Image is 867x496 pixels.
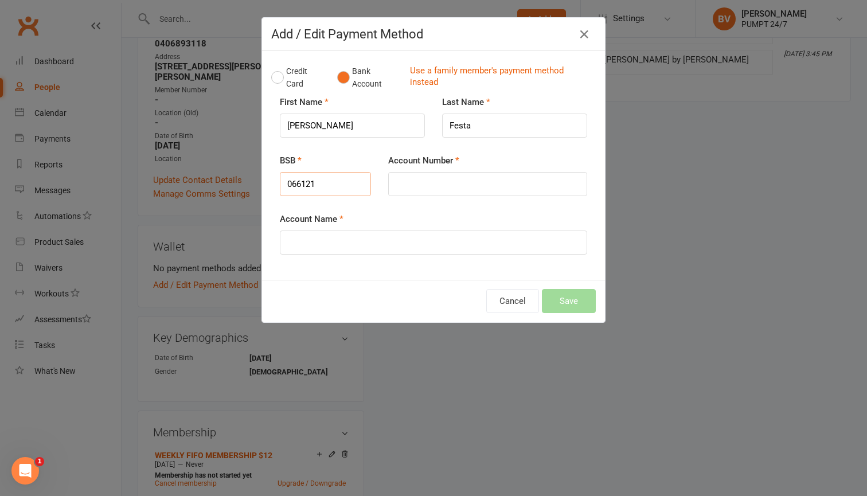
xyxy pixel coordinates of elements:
[280,172,371,196] input: NNNNNN
[280,212,343,226] label: Account Name
[11,457,39,485] iframe: Intercom live chat
[337,60,401,95] button: Bank Account
[442,95,490,109] label: Last Name
[35,457,44,466] span: 1
[280,95,329,109] label: First Name
[280,154,302,167] label: BSB
[271,27,596,41] h4: Add / Edit Payment Method
[575,25,593,44] button: Close
[271,60,325,95] button: Credit Card
[486,289,539,313] button: Cancel
[410,65,590,91] a: Use a family member's payment method instead
[388,154,459,167] label: Account Number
